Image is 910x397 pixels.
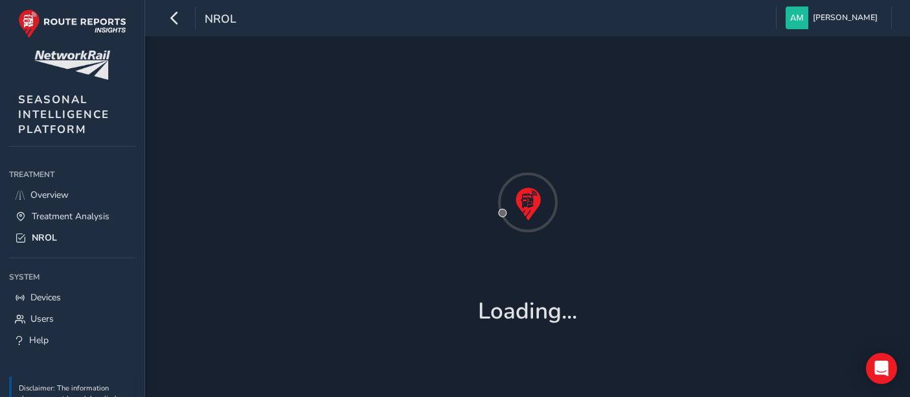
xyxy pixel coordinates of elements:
span: Users [30,313,54,325]
button: [PERSON_NAME] [786,6,882,29]
div: Open Intercom Messenger [866,353,897,384]
span: Overview [30,189,69,201]
a: Overview [9,184,135,206]
a: Treatment Analysis [9,206,135,227]
span: SEASONAL INTELLIGENCE PLATFORM [18,92,109,137]
span: NROL [32,232,57,244]
a: Users [9,308,135,330]
div: System [9,267,135,287]
span: NROL [205,11,236,29]
a: Help [9,330,135,351]
span: [PERSON_NAME] [813,6,878,29]
a: NROL [9,227,135,248]
div: Treatment [9,165,135,184]
h1: Loading... [478,298,577,325]
img: rr logo [18,9,126,38]
a: Devices [9,287,135,308]
span: Devices [30,291,61,304]
img: diamond-layout [786,6,808,29]
span: Help [29,334,49,346]
img: customer logo [34,51,110,80]
span: Treatment Analysis [32,210,109,223]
